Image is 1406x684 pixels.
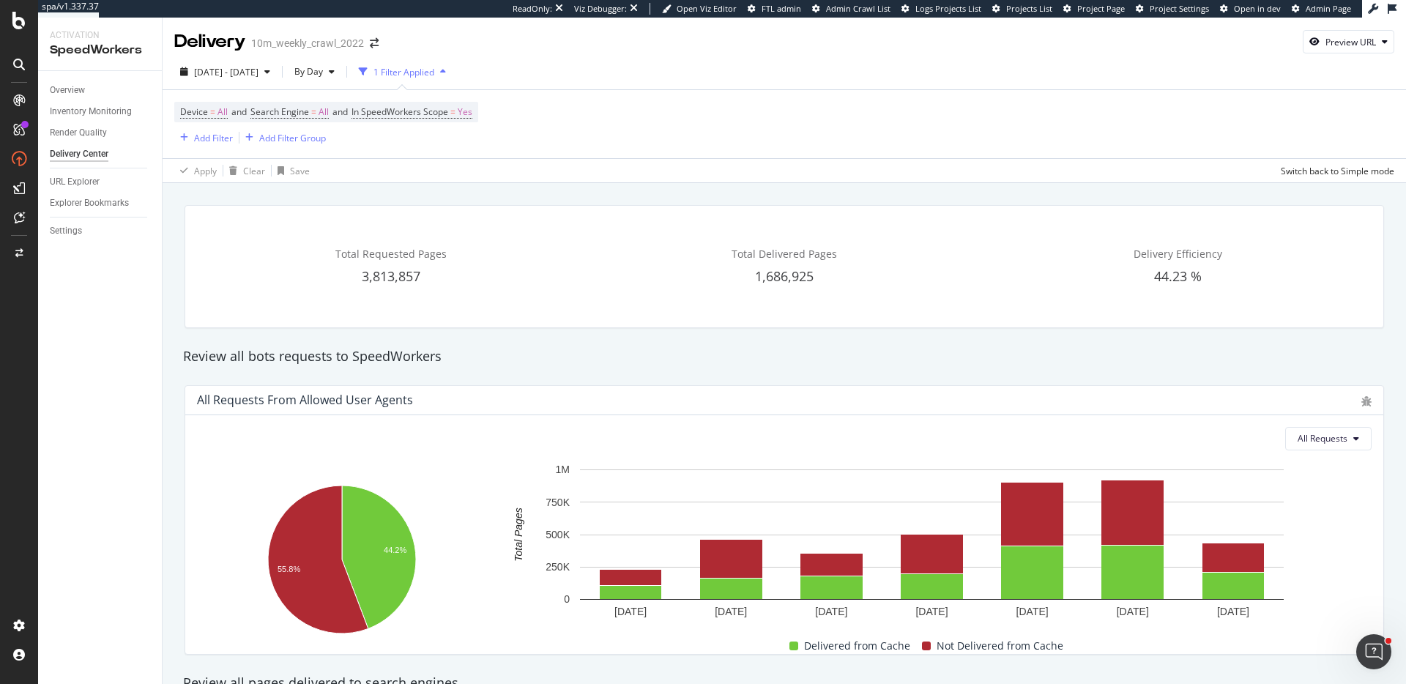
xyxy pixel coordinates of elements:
text: [DATE] [815,606,847,617]
text: 750K [546,497,570,508]
div: Activation [50,29,150,42]
button: Clear [223,159,265,182]
div: Render Quality [50,125,107,141]
span: Not Delivered from Cache [937,637,1063,655]
a: Project Settings [1136,3,1209,15]
div: bug [1361,396,1372,406]
button: By Day [289,60,341,83]
svg: A chart. [197,478,486,642]
a: Admin Crawl List [812,3,890,15]
text: [DATE] [1217,606,1249,617]
span: In SpeedWorkers Scope [351,105,448,118]
span: 3,813,857 [362,267,420,285]
div: Delivery Center [50,146,108,162]
text: Total Pages [513,508,524,561]
span: Open Viz Editor [677,3,737,14]
button: Switch back to Simple mode [1275,159,1394,182]
div: Switch back to Simple mode [1281,165,1394,177]
span: Total Requested Pages [335,247,447,261]
a: Projects List [992,3,1052,15]
span: Device [180,105,208,118]
span: All Requests [1298,432,1347,445]
span: Open in dev [1234,3,1281,14]
span: 1,686,925 [755,267,814,285]
span: Admin Crawl List [826,3,890,14]
svg: A chart. [492,462,1372,625]
a: Open Viz Editor [662,3,737,15]
a: Explorer Bookmarks [50,196,152,211]
span: Search Engine [250,105,309,118]
a: Delivery Center [50,146,152,162]
div: 1 Filter Applied [373,66,434,78]
span: Logs Projects List [915,3,981,14]
div: Clear [243,165,265,177]
button: [DATE] - [DATE] [174,60,276,83]
div: Inventory Monitoring [50,104,132,119]
span: Admin Page [1306,3,1351,14]
div: Add Filter Group [259,132,326,144]
div: URL Explorer [50,174,100,190]
text: [DATE] [915,606,948,617]
a: Logs Projects List [901,3,981,15]
span: Project Page [1077,3,1125,14]
span: By Day [289,65,323,78]
span: Yes [458,102,472,122]
a: Settings [50,223,152,239]
a: Inventory Monitoring [50,104,152,119]
span: All [319,102,329,122]
div: Delivery [174,29,245,54]
span: FTL admin [762,3,801,14]
text: 1M [556,464,570,475]
a: Project Page [1063,3,1125,15]
span: [DATE] - [DATE] [194,66,258,78]
a: URL Explorer [50,174,152,190]
text: [DATE] [715,606,747,617]
button: Preview URL [1303,30,1394,53]
span: Projects List [1006,3,1052,14]
span: All [217,102,228,122]
button: Add Filter [174,129,233,146]
span: Delivery Efficiency [1134,247,1222,261]
div: Add Filter [194,132,233,144]
button: Apply [174,159,217,182]
button: Save [272,159,310,182]
span: and [332,105,348,118]
text: 44.2% [384,546,406,554]
text: 55.8% [278,565,300,573]
span: 44.23 % [1154,267,1202,285]
span: Delivered from Cache [804,637,910,655]
span: and [231,105,247,118]
text: [DATE] [614,606,647,617]
div: Save [290,165,310,177]
div: Overview [50,83,85,98]
div: arrow-right-arrow-left [370,38,379,48]
span: = [450,105,455,118]
button: Add Filter Group [239,129,326,146]
a: Overview [50,83,152,98]
text: 500K [546,529,570,540]
div: 10m_weekly_crawl_2022 [251,36,364,51]
button: All Requests [1285,427,1372,450]
div: All Requests from Allowed User Agents [197,393,413,407]
div: Explorer Bookmarks [50,196,129,211]
span: Total Delivered Pages [732,247,837,261]
div: Settings [50,223,82,239]
div: Review all bots requests to SpeedWorkers [176,347,1393,366]
span: = [210,105,215,118]
a: Open in dev [1220,3,1281,15]
text: [DATE] [1016,606,1049,617]
span: Project Settings [1150,3,1209,14]
text: 0 [564,593,570,605]
div: Apply [194,165,217,177]
text: 250K [546,561,570,573]
a: Render Quality [50,125,152,141]
span: = [311,105,316,118]
iframe: Intercom live chat [1356,634,1391,669]
text: [DATE] [1117,606,1149,617]
a: FTL admin [748,3,801,15]
div: Preview URL [1325,36,1376,48]
div: Viz Debugger: [574,3,627,15]
div: SpeedWorkers [50,42,150,59]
